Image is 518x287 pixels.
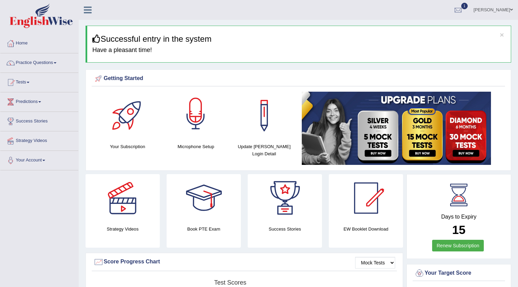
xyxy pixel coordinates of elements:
img: small5.jpg [302,92,491,165]
h4: Your Subscription [97,143,158,150]
h4: EW Booklet Download [329,225,403,233]
h4: Days to Expiry [414,214,503,220]
button: × [500,31,504,38]
a: Predictions [0,92,78,109]
a: Strategy Videos [0,131,78,148]
h3: Successful entry in the system [92,35,506,43]
h4: Update [PERSON_NAME] Login Detail [233,143,295,157]
div: Your Target Score [414,268,503,278]
h4: Strategy Videos [86,225,160,233]
a: Your Account [0,151,78,168]
b: 15 [452,223,466,236]
a: Renew Subscription [432,240,484,251]
div: Getting Started [93,74,503,84]
a: Success Stories [0,112,78,129]
a: Home [0,34,78,51]
h4: Have a pleasant time! [92,47,506,54]
h4: Microphone Setup [165,143,227,150]
a: Tests [0,73,78,90]
span: 1 [461,3,468,9]
h4: Success Stories [248,225,322,233]
div: Score Progress Chart [93,257,395,267]
a: Practice Questions [0,53,78,70]
tspan: Test scores [214,279,246,286]
h4: Book PTE Exam [167,225,241,233]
